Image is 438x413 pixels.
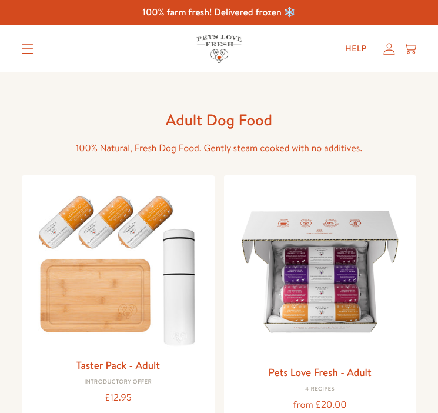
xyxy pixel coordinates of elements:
a: Taster Pack - Adult [76,358,160,372]
h1: Adult Dog Food [31,110,407,130]
img: Pets Love Fresh [196,35,242,62]
span: 100% Natural, Fresh Dog Food. Gently steam cooked with no additives. [76,142,362,155]
summary: Translation missing: en.sections.header.menu [12,34,43,64]
div: 4 Recipes [233,386,407,393]
img: Taster Pack - Adult [31,185,205,351]
a: Help [336,37,376,61]
div: from £20.00 [233,397,407,413]
img: Pets Love Fresh - Adult [233,185,407,358]
div: Introductory Offer [31,379,205,386]
div: £12.95 [31,390,205,406]
a: Pets Love Fresh - Adult [269,365,372,379]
